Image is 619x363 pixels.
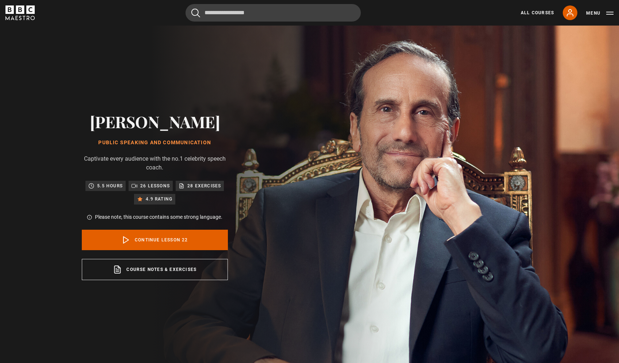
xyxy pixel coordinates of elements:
[187,182,221,190] p: 28 exercises
[146,195,172,203] p: 4.9 rating
[191,8,200,18] button: Submit the search query
[82,259,228,280] a: Course notes & exercises
[5,5,35,20] svg: BBC Maestro
[521,9,554,16] a: All Courses
[82,230,228,250] a: Continue lesson 22
[140,182,170,190] p: 26 lessons
[95,213,222,221] p: Please note, this course contains some strong language.
[82,140,228,146] h1: Public Speaking and Communication
[82,112,228,131] h2: [PERSON_NAME]
[97,182,123,190] p: 5.5 hours
[82,154,228,172] p: Captivate every audience with the no.1 celebrity speech coach.
[586,9,614,17] button: Toggle navigation
[186,4,361,22] input: Search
